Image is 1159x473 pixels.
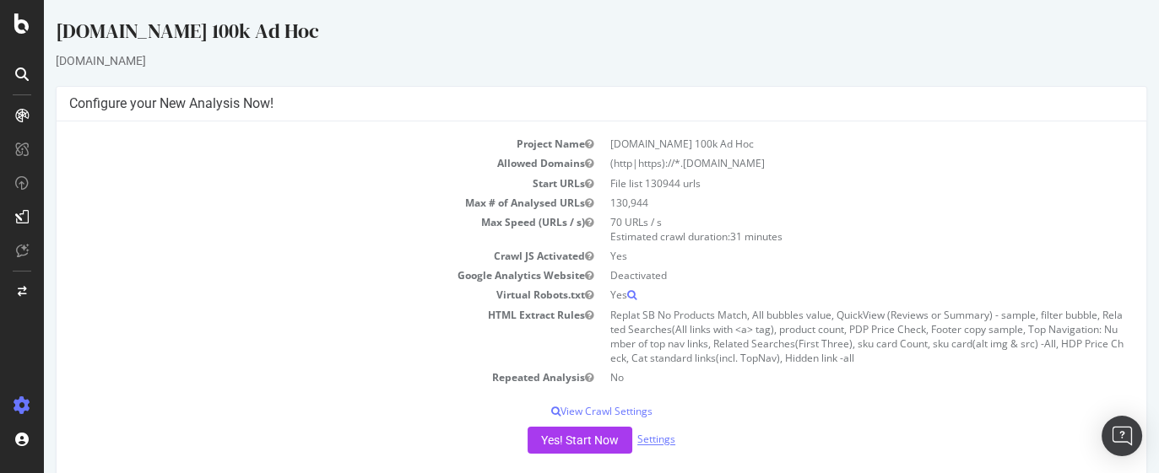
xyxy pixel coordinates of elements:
[558,212,1091,246] td: 70 URLs / s Estimated crawl duration:
[558,285,1091,304] td: Yes
[12,17,1103,52] div: [DOMAIN_NAME] 100k Ad Hoc
[25,174,558,193] td: Start URLs
[1102,416,1142,456] div: Open Intercom Messenger
[25,404,1090,418] p: View Crawl Settings
[12,52,1103,69] div: [DOMAIN_NAME]
[558,368,1091,387] td: No
[593,433,631,447] a: Settings
[686,229,739,244] span: 31 minutes
[484,427,588,454] button: Yes! Start Now
[558,153,1091,173] td: (http|https)://*.[DOMAIN_NAME]
[25,305,558,368] td: HTML Extract Rules
[558,246,1091,266] td: Yes
[25,285,558,304] td: Virtual Robots.txt
[558,193,1091,212] td: 130,944
[25,212,558,246] td: Max Speed (URLs / s)
[25,246,558,266] td: Crawl JS Activated
[25,193,558,212] td: Max # of Analysed URLs
[25,368,558,387] td: Repeated Analysis
[25,134,558,153] td: Project Name
[558,266,1091,285] td: Deactivated
[25,95,1090,112] h4: Configure your New Analysis Now!
[25,266,558,285] td: Google Analytics Website
[25,153,558,173] td: Allowed Domains
[558,174,1091,193] td: File list 130944 urls
[558,305,1091,368] td: Replat SB No Products Match, All bubbles value, QuickView (Reviews or Summary) - sample, filter b...
[558,134,1091,153] td: [DOMAIN_NAME] 100k Ad Hoc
